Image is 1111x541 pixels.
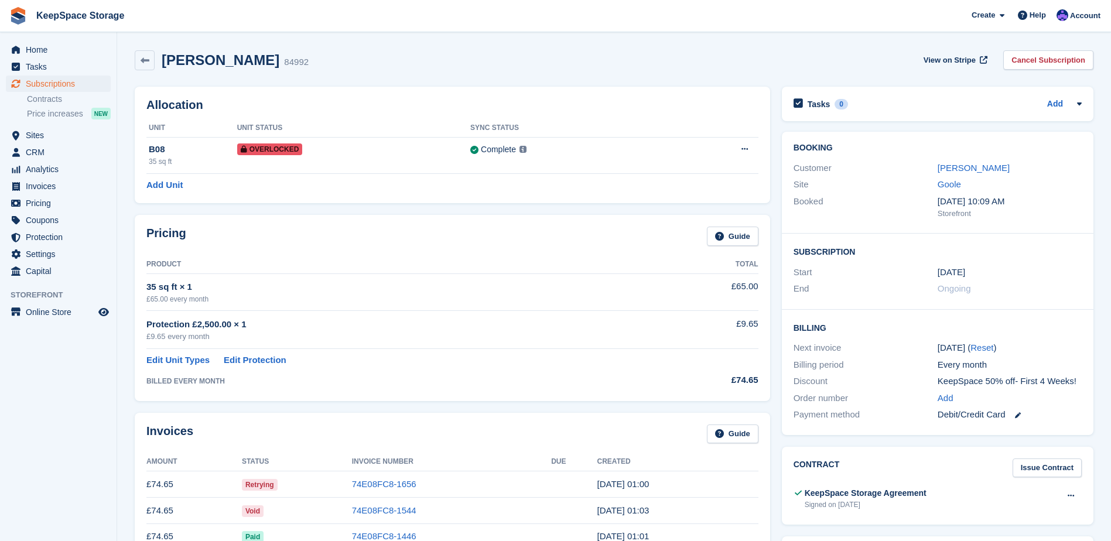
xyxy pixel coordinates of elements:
[794,358,938,372] div: Billing period
[794,375,938,388] div: Discount
[659,374,758,387] div: £74.65
[805,487,927,499] div: KeepSpace Storage Agreement
[794,245,1082,257] h2: Subscription
[1003,50,1093,70] a: Cancel Subscription
[146,376,659,386] div: BILLED EVERY MONTH
[237,119,470,138] th: Unit Status
[794,282,938,296] div: End
[1070,10,1100,22] span: Account
[26,246,96,262] span: Settings
[794,392,938,405] div: Order number
[237,143,303,155] span: Overlocked
[26,212,96,228] span: Coupons
[597,531,649,541] time: 2025-06-10 00:01:18 UTC
[11,289,117,301] span: Storefront
[794,321,1082,333] h2: Billing
[481,143,516,156] div: Complete
[97,305,111,319] a: Preview store
[284,56,309,69] div: 84992
[835,99,848,109] div: 0
[6,59,111,75] a: menu
[146,280,659,294] div: 35 sq ft × 1
[352,531,416,541] a: 74E08FC8-1446
[352,505,416,515] a: 74E08FC8-1544
[352,453,552,471] th: Invoice Number
[224,354,286,367] a: Edit Protection
[972,9,995,21] span: Create
[794,195,938,220] div: Booked
[32,6,129,25] a: KeepSpace Storage
[26,195,96,211] span: Pricing
[146,498,242,524] td: £74.65
[6,195,111,211] a: menu
[146,318,659,331] div: Protection £2,500.00 × 1
[1047,98,1063,111] a: Add
[659,273,758,310] td: £65.00
[6,127,111,143] a: menu
[924,54,976,66] span: View on Stripe
[26,76,96,92] span: Subscriptions
[6,76,111,92] a: menu
[794,341,938,355] div: Next invoice
[938,358,1082,372] div: Every month
[938,392,953,405] a: Add
[1057,9,1068,21] img: Chloe Clark
[146,354,210,367] a: Edit Unit Types
[9,7,27,25] img: stora-icon-8386f47178a22dfd0bd8f6a31ec36ba5ce8667c1dd55bd0f319d3a0aa187defe.svg
[146,119,237,138] th: Unit
[6,212,111,228] a: menu
[146,453,242,471] th: Amount
[938,341,1082,355] div: [DATE] ( )
[6,178,111,194] a: menu
[938,208,1082,220] div: Storefront
[26,161,96,177] span: Analytics
[146,179,183,192] a: Add Unit
[27,107,111,120] a: Price increases NEW
[91,108,111,119] div: NEW
[26,127,96,143] span: Sites
[146,331,659,343] div: £9.65 every month
[707,424,758,444] a: Guide
[938,375,1082,388] div: KeepSpace 50% off- First 4 Weeks!
[162,52,279,68] h2: [PERSON_NAME]
[146,471,242,498] td: £74.65
[26,229,96,245] span: Protection
[26,178,96,194] span: Invoices
[470,119,671,138] th: Sync Status
[27,94,111,105] a: Contracts
[794,458,840,478] h2: Contract
[6,304,111,320] a: menu
[805,499,927,510] div: Signed on [DATE]
[938,283,971,293] span: Ongoing
[551,453,597,471] th: Due
[1030,9,1046,21] span: Help
[26,144,96,160] span: CRM
[6,246,111,262] a: menu
[938,266,965,279] time: 2025-05-10 00:00:00 UTC
[794,143,1082,153] h2: Booking
[597,479,649,489] time: 2025-08-10 00:00:11 UTC
[794,162,938,175] div: Customer
[26,304,96,320] span: Online Store
[242,505,264,517] span: Void
[6,144,111,160] a: menu
[146,255,659,274] th: Product
[938,179,961,189] a: Goole
[26,263,96,279] span: Capital
[146,227,186,246] h2: Pricing
[26,59,96,75] span: Tasks
[970,343,993,352] a: Reset
[1013,458,1082,478] a: Issue Contract
[519,146,527,153] img: icon-info-grey-7440780725fd019a000dd9b08b2336e03edf1995a4989e88bcd33f0948082b44.svg
[26,42,96,58] span: Home
[659,255,758,274] th: Total
[659,311,758,349] td: £9.65
[27,108,83,119] span: Price increases
[146,294,659,304] div: £65.00 every month
[919,50,990,70] a: View on Stripe
[242,453,352,471] th: Status
[938,163,1010,173] a: [PERSON_NAME]
[6,42,111,58] a: menu
[6,229,111,245] a: menu
[146,424,193,444] h2: Invoices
